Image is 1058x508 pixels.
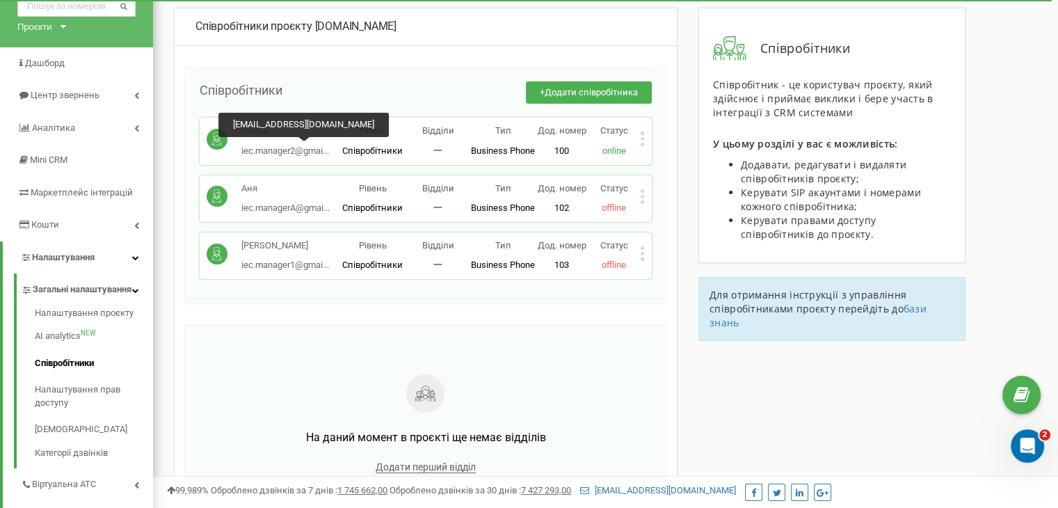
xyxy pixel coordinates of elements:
span: Рівень [359,125,387,136]
span: Співробітник - це користувач проєкту, який здійснює і приймає виклики і бере участь в інтеграції ... [713,78,933,119]
span: Центр звернень [31,90,99,100]
span: online [602,145,625,156]
button: +Додати співробітника [526,81,652,104]
span: Статус [600,240,627,251]
span: Додавати, редагувати і видаляти співробітників проєкту; [741,158,906,185]
span: Оброблено дзвінків за 7 днів : [211,485,387,495]
p: [PERSON_NAME] [241,239,329,253]
span: Співробітники [746,40,850,58]
span: Відділи [422,125,454,136]
span: Співробітники проєкту [195,19,312,33]
span: У цьому розділі у вас є можливість: [713,137,898,150]
div: Проєкти [17,20,52,33]
span: iec.manager1@gmai... [241,260,329,270]
a: [DEMOGRAPHIC_DATA] [35,416,153,443]
span: Для отримання інструкції з управління співробітниками проєкту перейдіть до [710,288,906,315]
span: Тип [495,240,511,251]
p: Аня [241,182,330,196]
span: Співробітники [342,203,403,213]
span: Керувати SIP акаунтами і номерами кожного співробітника; [741,186,921,213]
span: 99,989% [167,485,209,495]
span: Business Phone [471,203,535,213]
a: AI analyticsNEW [35,323,153,350]
span: Дод. номер [537,125,586,136]
span: Mini CRM [30,154,67,165]
u: 1 745 662,00 [337,485,387,495]
a: Налаштування [3,241,153,274]
span: 一 [433,203,442,213]
a: Загальні налаштування [21,273,153,302]
span: Додати перший відділ [376,461,476,473]
span: Віртуальна АТС [32,478,96,491]
span: Рівень [359,240,387,251]
span: Співробітники [342,145,403,156]
span: iec.manager2@gmai... [241,145,329,156]
span: Дашборд [25,58,65,68]
span: Відділи [422,240,454,251]
a: Категорії дзвінків [35,443,153,460]
span: Тип [495,183,511,193]
span: Business Phone [471,260,535,270]
span: Відділи [422,183,454,193]
u: 7 427 293,00 [521,485,571,495]
span: Налаштування [32,252,95,262]
span: Оброблено дзвінків за 30 днів : [390,485,571,495]
a: [EMAIL_ADDRESS][DOMAIN_NAME] [580,485,736,495]
span: Тип [495,125,511,136]
span: Business Phone [471,145,535,156]
span: 一 [433,145,442,156]
p: 103 [536,259,588,272]
span: Кошти [31,219,59,230]
span: offline [602,203,626,213]
span: Дод. номер [537,183,586,193]
span: На даний момент в проєкті ще немає відділів [305,431,545,444]
span: Співробітники [200,83,282,97]
span: Статус [600,183,627,193]
span: Дод. номер [537,240,586,251]
span: iec.managerA@gmai... [241,203,330,213]
a: Співробітники [35,350,153,377]
a: Віртуальна АТС [21,468,153,497]
span: Рівень [359,183,387,193]
span: Співробітники [342,260,403,270]
p: 102 [536,202,588,215]
span: Керувати правами доступу співробітників до проєкту. [741,214,876,241]
span: Маркетплейс інтеграцій [31,187,133,198]
span: Загальні налаштування [33,283,131,296]
a: Налаштування проєкту [35,307,153,324]
div: [DOMAIN_NAME] [195,19,656,35]
span: 一 [433,260,442,270]
iframe: Intercom live chat [1011,429,1044,463]
span: Додати співробітника [545,87,638,97]
span: Статус [600,125,627,136]
span: offline [602,260,626,270]
span: 2 [1039,429,1050,440]
a: бази знань [710,302,927,329]
a: Налаштування прав доступу [35,376,153,416]
span: Аналiтика [32,122,75,133]
p: 100 [536,145,588,158]
p: Роман [241,125,329,138]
